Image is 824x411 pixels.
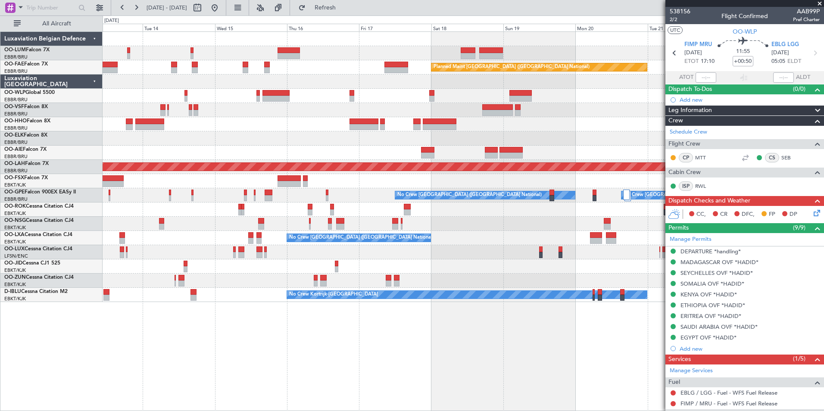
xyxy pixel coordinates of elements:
[670,7,690,16] span: 538156
[668,106,712,115] span: Leg Information
[397,189,542,202] div: No Crew [GEOGRAPHIC_DATA] ([GEOGRAPHIC_DATA] National)
[71,24,143,31] div: Mon 13
[434,61,590,74] div: Planned Maint [GEOGRAPHIC_DATA] ([GEOGRAPHIC_DATA] National)
[680,291,737,298] div: KENYA OVF *HADID*
[4,147,23,152] span: OO-AIE
[684,49,702,57] span: [DATE]
[22,21,91,27] span: All Aircraft
[307,5,343,11] span: Refresh
[668,139,700,149] span: Flight Crew
[771,57,785,66] span: 05:05
[4,267,26,274] a: EBKT/KJK
[701,57,715,66] span: 17:10
[793,84,805,93] span: (0/0)
[668,84,712,94] span: Dispatch To-Dos
[4,218,74,223] a: OO-NSGCessna Citation CJ4
[680,269,753,277] div: SEYCHELLES OVF *HADID*
[668,377,680,387] span: Fuel
[4,68,28,75] a: EBBR/BRU
[4,246,72,252] a: OO-LUXCessna Citation CJ4
[215,24,287,31] div: Wed 15
[769,210,775,219] span: FP
[4,54,28,60] a: EBBR/BRU
[668,223,689,233] span: Permits
[670,235,712,244] a: Manage Permits
[4,261,60,266] a: OO-JIDCessna CJ1 525
[4,90,55,95] a: OO-WLPGlobal 5500
[4,182,26,188] a: EBKT/KJK
[4,232,25,237] span: OO-LXA
[4,275,26,280] span: OO-ZUN
[721,12,768,21] div: Flight Confirmed
[680,280,744,287] div: SOMALIA OVF *HADID*
[4,190,76,195] a: OO-GPEFalcon 900EX EASy II
[696,72,716,83] input: --:--
[796,73,810,82] span: ALDT
[668,116,683,126] span: Crew
[4,253,28,259] a: LFSN/ENC
[289,231,434,244] div: No Crew [GEOGRAPHIC_DATA] ([GEOGRAPHIC_DATA] National)
[143,24,215,31] div: Tue 14
[4,210,26,217] a: EBKT/KJK
[765,153,779,162] div: CS
[793,16,820,23] span: Pref Charter
[4,97,28,103] a: EBBR/BRU
[680,248,741,255] div: DEPARTURE *handling*
[503,24,575,31] div: Sun 19
[684,57,699,66] span: ETOT
[670,16,690,23] span: 2/2
[668,168,701,177] span: Cabin Crew
[4,281,26,288] a: EBKT/KJK
[4,111,28,117] a: EBBR/BRU
[684,40,712,49] span: FIMP MRU
[793,7,820,16] span: AAB99P
[680,400,777,407] a: FIMP / MRU - Fuel - WFS Fuel Release
[668,355,691,364] span: Services
[790,210,797,219] span: DP
[781,154,801,162] a: SEB
[4,133,24,138] span: OO-ELK
[668,196,750,206] span: Dispatch Checks and Weather
[4,104,24,109] span: OO-VSF
[4,90,25,95] span: OO-WLP
[4,47,50,53] a: OO-LUMFalcon 7X
[793,354,805,363] span: (1/5)
[771,40,799,49] span: EBLG LGG
[670,367,713,375] a: Manage Services
[575,24,647,31] div: Mon 20
[4,204,26,209] span: OO-ROK
[4,118,50,124] a: OO-HHOFalcon 8X
[4,296,26,302] a: EBKT/KJK
[680,334,737,341] div: EGYPT OVF *HADID*
[680,323,758,330] div: SAUDI ARABIA OVF *HADID*
[4,196,28,202] a: EBBR/BRU
[679,181,693,191] div: ISP
[4,232,72,237] a: OO-LXACessna Citation CJ4
[4,62,48,67] a: OO-FAEFalcon 7X
[668,26,683,34] button: UTC
[4,289,68,294] a: D-IBLUCessna Citation M2
[4,275,74,280] a: OO-ZUNCessna Citation CJ4
[4,239,26,245] a: EBKT/KJK
[680,345,820,352] div: Add new
[696,210,706,219] span: CC,
[771,49,789,57] span: [DATE]
[289,288,378,301] div: No Crew Kortrijk-[GEOGRAPHIC_DATA]
[680,389,777,396] a: EBLG / LGG - Fuel - WFS Fuel Release
[4,62,24,67] span: OO-FAE
[4,261,22,266] span: OO-JID
[4,161,25,166] span: OO-LAH
[4,125,28,131] a: EBBR/BRU
[4,175,24,181] span: OO-FSX
[679,73,693,82] span: ATOT
[4,47,26,53] span: OO-LUM
[695,154,715,162] a: MTT
[736,47,750,56] span: 11:55
[4,104,48,109] a: OO-VSFFalcon 8X
[359,24,431,31] div: Fri 17
[287,24,359,31] div: Thu 16
[680,258,758,266] div: MADAGASCAR OVF *HADID*
[4,175,48,181] a: OO-FSXFalcon 7X
[4,289,21,294] span: D-IBLU
[695,182,715,190] a: RWL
